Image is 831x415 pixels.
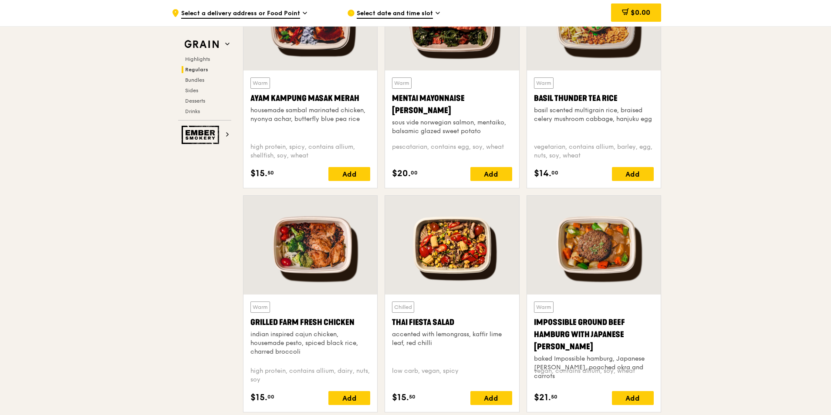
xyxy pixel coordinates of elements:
[551,393,557,400] span: 50
[185,77,204,83] span: Bundles
[534,391,551,404] span: $21.
[185,108,200,114] span: Drinks
[182,126,222,144] img: Ember Smokery web logo
[392,118,512,136] div: sous vide norwegian salmon, mentaiko, balsamic glazed sweet potato
[534,143,654,160] div: vegetarian, contains allium, barley, egg, nuts, soy, wheat
[267,393,274,400] span: 00
[534,316,654,353] div: Impossible Ground Beef Hamburg with Japanese [PERSON_NAME]
[534,367,654,384] div: vegan, contains allium, soy, wheat
[185,56,210,62] span: Highlights
[250,301,270,313] div: Warm
[250,367,370,384] div: high protein, contains allium, dairy, nuts, soy
[250,92,370,104] div: Ayam Kampung Masak Merah
[181,9,300,19] span: Select a delivery address or Food Point
[250,330,370,356] div: indian inspired cajun chicken, housemade pesto, spiced black rice, charred broccoli
[185,87,198,94] span: Sides
[185,67,208,73] span: Regulars
[612,167,654,181] div: Add
[328,167,370,181] div: Add
[392,167,411,180] span: $20.
[551,169,558,176] span: 00
[182,37,222,52] img: Grain web logo
[631,8,650,17] span: $0.00
[250,167,267,180] span: $15.
[250,106,370,124] div: housemade sambal marinated chicken, nyonya achar, butterfly blue pea rice
[392,330,512,348] div: accented with lemongrass, kaffir lime leaf, red chilli
[392,301,414,313] div: Chilled
[392,316,512,328] div: Thai Fiesta Salad
[185,98,205,104] span: Desserts
[250,143,370,160] div: high protein, spicy, contains allium, shellfish, soy, wheat
[392,143,512,160] div: pescatarian, contains egg, soy, wheat
[267,169,274,176] span: 50
[250,391,267,404] span: $15.
[534,301,554,313] div: Warm
[392,367,512,384] div: low carb, vegan, spicy
[534,167,551,180] span: $14.
[328,391,370,405] div: Add
[250,316,370,328] div: Grilled Farm Fresh Chicken
[411,169,418,176] span: 00
[250,77,270,89] div: Warm
[409,393,415,400] span: 50
[392,77,412,89] div: Warm
[392,391,409,404] span: $15.
[392,92,512,117] div: Mentai Mayonnaise [PERSON_NAME]
[470,391,512,405] div: Add
[534,355,654,381] div: baked Impossible hamburg, Japanese [PERSON_NAME], poached okra and carrots
[470,167,512,181] div: Add
[534,77,554,89] div: Warm
[612,391,654,405] div: Add
[534,92,654,104] div: Basil Thunder Tea Rice
[534,106,654,124] div: basil scented multigrain rice, braised celery mushroom cabbage, hanjuku egg
[357,9,433,19] span: Select date and time slot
